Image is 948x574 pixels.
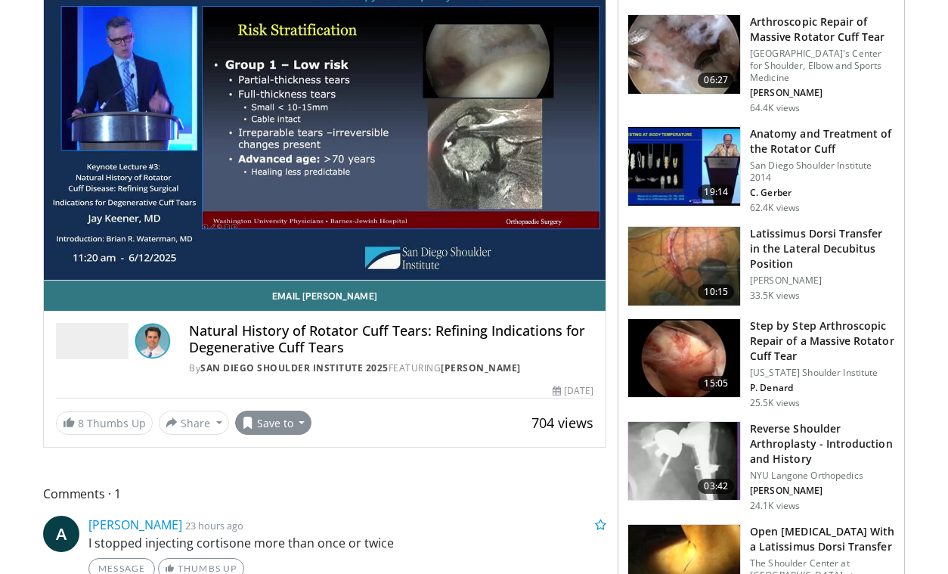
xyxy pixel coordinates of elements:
[88,517,182,533] a: [PERSON_NAME]
[43,516,79,552] a: A
[698,376,734,391] span: 15:05
[628,422,740,501] img: zucker_4.png.150x105_q85_crop-smart_upscale.jpg
[750,126,895,157] h3: Anatomy and Treatment of the Rotator Cuff
[750,275,895,287] p: [PERSON_NAME]
[531,414,593,432] span: 704 views
[235,411,312,435] button: Save to
[698,479,734,494] span: 03:42
[750,397,800,409] p: 25.5K views
[78,416,84,430] span: 8
[698,185,734,200] span: 19:14
[750,367,895,379] p: [US_STATE] Shoulder Institute
[750,470,895,482] p: NYU Langone Orthopedics
[750,290,800,302] p: 33.5K views
[750,202,800,214] p: 62.4K views
[159,411,229,435] button: Share
[627,318,895,409] a: 15:05 Step by Step Arthroscopic Repair of a Massive Rotator Cuff Tear [US_STATE] Shoulder Institu...
[189,361,593,375] div: By FEATURING
[56,323,129,359] img: San Diego Shoulder Institute 2025
[750,421,895,467] h3: Reverse Shoulder Arthroplasty - Introduction and History
[56,411,153,435] a: 8 Thumbs Up
[627,14,895,114] a: 06:27 Arthroscopic Repair of Massive Rotator Cuff Tear [GEOGRAPHIC_DATA]'s Center for Shoulder, E...
[185,519,243,532] small: 23 hours ago
[44,281,606,311] a: Email [PERSON_NAME]
[200,361,389,374] a: San Diego Shoulder Institute 2025
[43,484,606,504] span: Comments 1
[750,48,895,84] p: [GEOGRAPHIC_DATA]'s Center for Shoulder, Elbow and Sports Medicine
[750,14,895,45] h3: Arthroscopic Repair of Massive Rotator Cuff Tear
[628,127,740,206] img: 58008271-3059-4eea-87a5-8726eb53a503.150x105_q85_crop-smart_upscale.jpg
[628,227,740,306] img: 38501_0000_3.png.150x105_q85_crop-smart_upscale.jpg
[750,87,895,99] p: [PERSON_NAME]
[750,318,895,364] h3: Step by Step Arthroscopic Repair of a Massive Rotator Cuff Tear
[553,384,593,398] div: [DATE]
[750,485,895,497] p: [PERSON_NAME]
[698,284,734,299] span: 10:15
[750,524,895,554] h3: Open [MEDICAL_DATA] With a Latissimus Dorsi Transfer
[628,15,740,94] img: 281021_0002_1.png.150x105_q85_crop-smart_upscale.jpg
[135,323,171,359] img: Avatar
[750,187,895,199] p: C. Gerber
[628,319,740,398] img: 7cd5bdb9-3b5e-40f2-a8f4-702d57719c06.150x105_q85_crop-smart_upscale.jpg
[627,126,895,214] a: 19:14 Anatomy and Treatment of the Rotator Cuff San Diego Shoulder Institute 2014 C. Gerber 62.4K...
[750,102,800,114] p: 64.4K views
[88,534,606,552] p: I stopped injecting cortisone more than once or twice
[750,160,895,184] p: San Diego Shoulder Institute 2014
[441,361,521,374] a: [PERSON_NAME]
[750,226,895,271] h3: Latissimus Dorsi Transfer in the Lateral Decubitus Position
[750,382,895,394] p: P. Denard
[189,323,593,355] h4: Natural History of Rotator Cuff Tears: Refining Indications for Degenerative Cuff Tears
[627,226,895,306] a: 10:15 Latissimus Dorsi Transfer in the Lateral Decubitus Position [PERSON_NAME] 33.5K views
[627,421,895,512] a: 03:42 Reverse Shoulder Arthroplasty - Introduction and History NYU Langone Orthopedics [PERSON_NA...
[750,500,800,512] p: 24.1K views
[698,73,734,88] span: 06:27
